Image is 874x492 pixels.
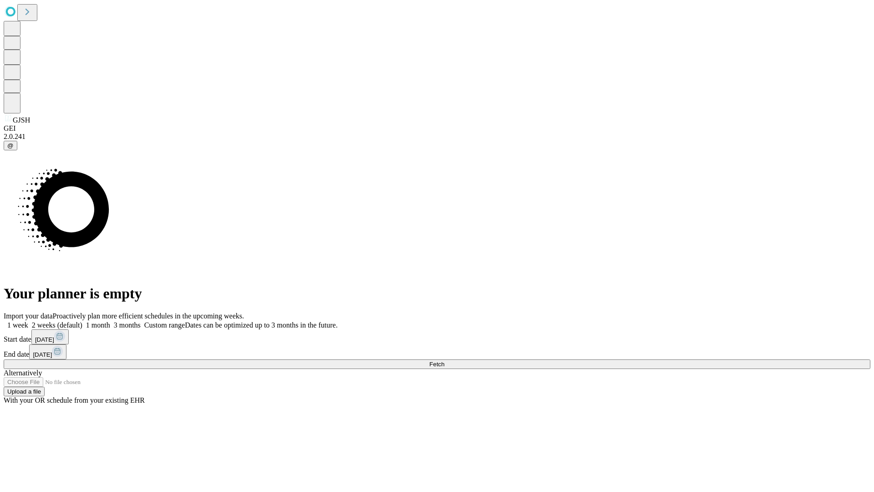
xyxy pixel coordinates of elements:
div: GEI [4,124,870,133]
span: 1 month [86,321,110,329]
span: [DATE] [35,336,54,343]
span: With your OR schedule from your existing EHR [4,396,145,404]
h1: Your planner is empty [4,285,870,302]
div: Start date [4,329,870,344]
button: [DATE] [29,344,66,359]
span: @ [7,142,14,149]
span: Dates can be optimized up to 3 months in the future. [185,321,337,329]
span: 2 weeks (default) [32,321,82,329]
span: Proactively plan more efficient schedules in the upcoming weeks. [53,312,244,320]
span: [DATE] [33,351,52,358]
span: GJSH [13,116,30,124]
span: Fetch [429,361,444,368]
span: 1 week [7,321,28,329]
button: @ [4,141,17,150]
button: Upload a file [4,387,45,396]
span: Custom range [144,321,185,329]
span: Alternatively [4,369,42,377]
span: Import your data [4,312,53,320]
span: 3 months [114,321,141,329]
div: End date [4,344,870,359]
div: 2.0.241 [4,133,870,141]
button: Fetch [4,359,870,369]
button: [DATE] [31,329,69,344]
